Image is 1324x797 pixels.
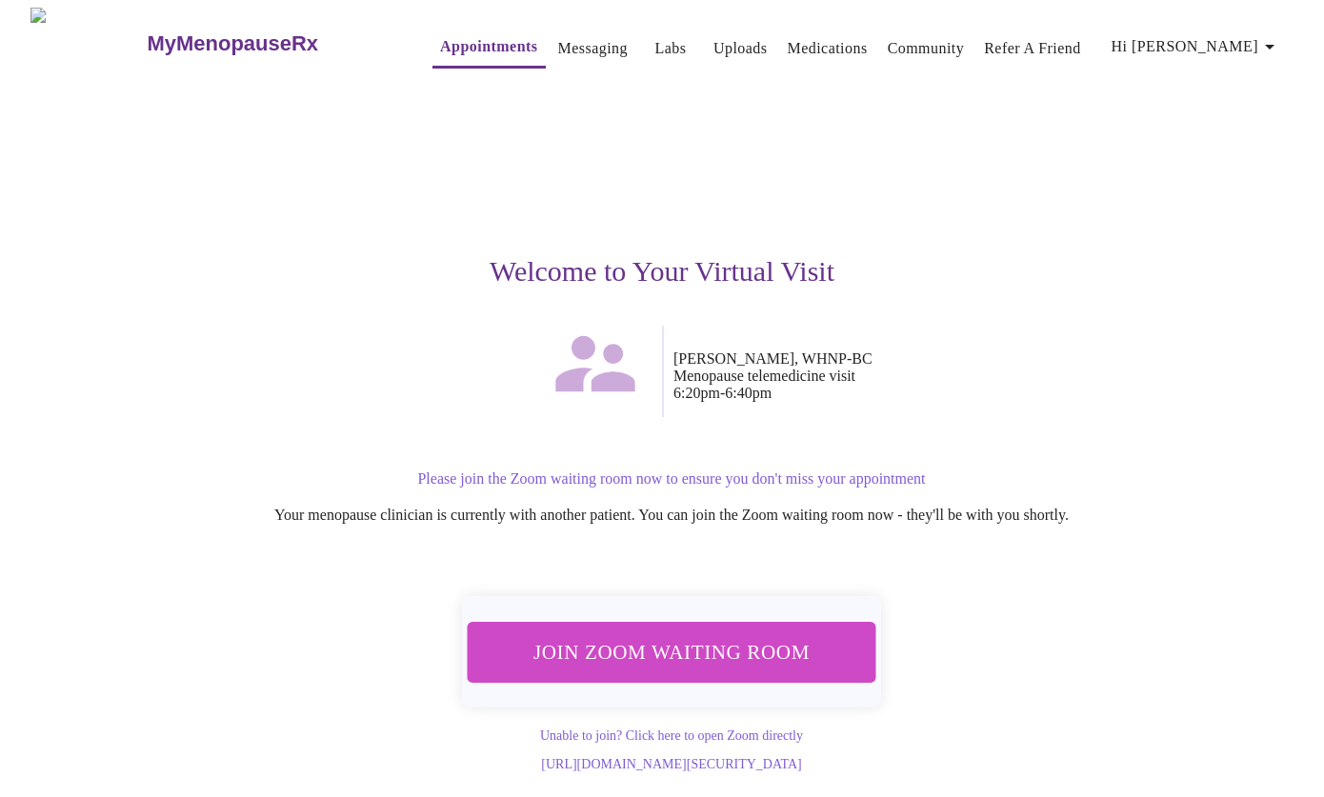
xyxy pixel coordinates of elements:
button: Appointments [432,28,545,69]
button: Hi [PERSON_NAME] [1104,28,1289,66]
a: Unable to join? Click here to open Zoom directly [540,728,803,743]
p: [PERSON_NAME], WHNP-BC Menopause telemedicine visit 6:20pm - 6:40pm [673,350,1249,402]
button: Join Zoom Waiting Room [466,622,877,683]
p: Please join the Zoom waiting room now to ensure you don't miss your appointment [94,470,1249,488]
a: Appointments [440,33,537,60]
a: Community [888,35,965,62]
span: Join Zoom Waiting Room [491,634,852,669]
p: Your menopause clinician is currently with another patient. You can join the Zoom waiting room no... [94,507,1249,524]
button: Community [880,30,973,68]
a: Uploads [713,35,768,62]
button: Medications [780,30,875,68]
button: Labs [640,30,701,68]
a: Refer a Friend [984,35,1081,62]
button: Uploads [706,30,775,68]
h3: Welcome to Your Virtual Visit [75,255,1249,288]
a: Messaging [558,35,628,62]
a: Labs [655,35,687,62]
a: Medications [788,35,868,62]
button: Refer a Friend [976,30,1089,68]
img: MyMenopauseRx Logo [30,8,145,79]
a: MyMenopauseRx [145,10,394,77]
span: Hi [PERSON_NAME] [1112,33,1281,60]
a: [URL][DOMAIN_NAME][SECURITY_DATA] [541,757,801,771]
h3: MyMenopauseRx [147,31,318,56]
button: Messaging [551,30,635,68]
